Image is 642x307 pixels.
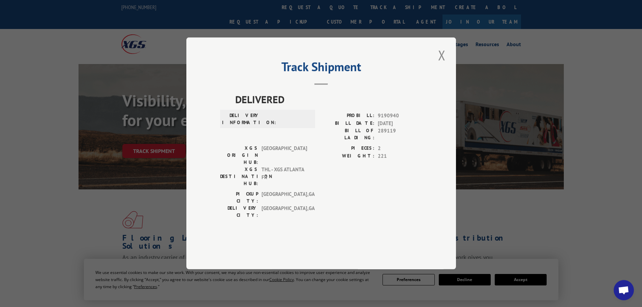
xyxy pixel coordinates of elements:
label: PROBILL: [321,112,374,120]
label: WEIGHT: [321,152,374,160]
label: XGS DESTINATION HUB: [220,166,258,187]
label: BILL DATE: [321,120,374,127]
span: [GEOGRAPHIC_DATA] [262,145,307,166]
span: 289119 [378,127,422,142]
span: 2 [378,145,422,153]
span: [DATE] [378,120,422,127]
label: XGS ORIGIN HUB: [220,145,258,166]
span: DELIVERED [235,92,422,107]
label: DELIVERY INFORMATION: [222,112,260,126]
a: Open chat [614,280,634,300]
label: BILL OF LADING: [321,127,374,142]
button: Close modal [436,46,448,64]
label: PICKUP CITY: [220,191,258,205]
label: DELIVERY CITY: [220,205,258,219]
span: THL - XGS ATLANTA FR [262,166,307,187]
label: PIECES: [321,145,374,153]
span: [GEOGRAPHIC_DATA] , GA [262,191,307,205]
span: 221 [378,152,422,160]
h2: Track Shipment [220,62,422,75]
span: [GEOGRAPHIC_DATA] , GA [262,205,307,219]
span: 9190940 [378,112,422,120]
